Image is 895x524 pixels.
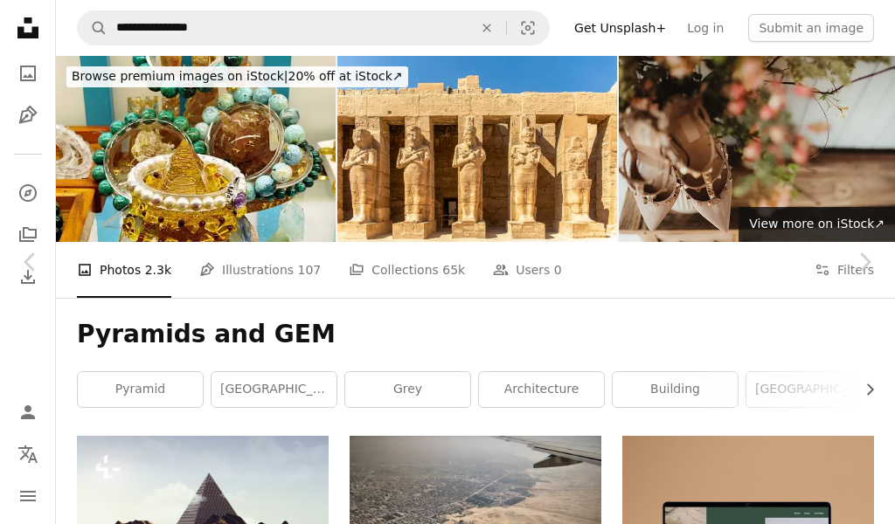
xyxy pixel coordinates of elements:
a: Log in / Sign up [10,395,45,430]
a: Users 0 [493,242,562,298]
button: Language [10,437,45,472]
a: architecture [479,372,604,407]
button: Search Unsplash [78,11,108,45]
button: Menu [10,479,45,514]
form: Find visuals sitewide [77,10,550,45]
span: 0 [554,260,562,279]
a: [GEOGRAPHIC_DATA] [212,372,336,407]
a: View more on iStock↗ [739,207,895,242]
button: Filters [815,242,874,298]
button: Submit an image [748,14,874,42]
a: [GEOGRAPHIC_DATA] [746,372,871,407]
span: Browse premium images on iStock | [72,69,288,83]
a: building [613,372,738,407]
h1: Pyramids and GEM [77,319,874,350]
div: 20% off at iStock ↗ [66,66,408,87]
span: 107 [298,260,322,279]
a: Next [834,178,895,346]
a: Browse premium images on iStock|20% off at iStock↗ [56,56,419,98]
a: Collections 65k [349,242,465,298]
img: Unveiling Karnak: Ramses III's Sacred Sanctuary [337,56,617,242]
a: Explore [10,176,45,210]
span: View more on iStock ↗ [749,217,885,231]
a: Illustrations 107 [199,242,321,298]
span: 65k [442,260,465,279]
img: Crystal Accessories and Ornaments [56,56,336,242]
a: Log in [676,14,734,42]
a: Illustrations [10,98,45,133]
button: scroll list to the right [854,372,874,407]
button: Visual search [507,11,549,45]
a: Get Unsplash+ [564,14,676,42]
a: Photos [10,56,45,91]
a: pyramid [78,372,203,407]
a: grey [345,372,470,407]
button: Clear [468,11,506,45]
